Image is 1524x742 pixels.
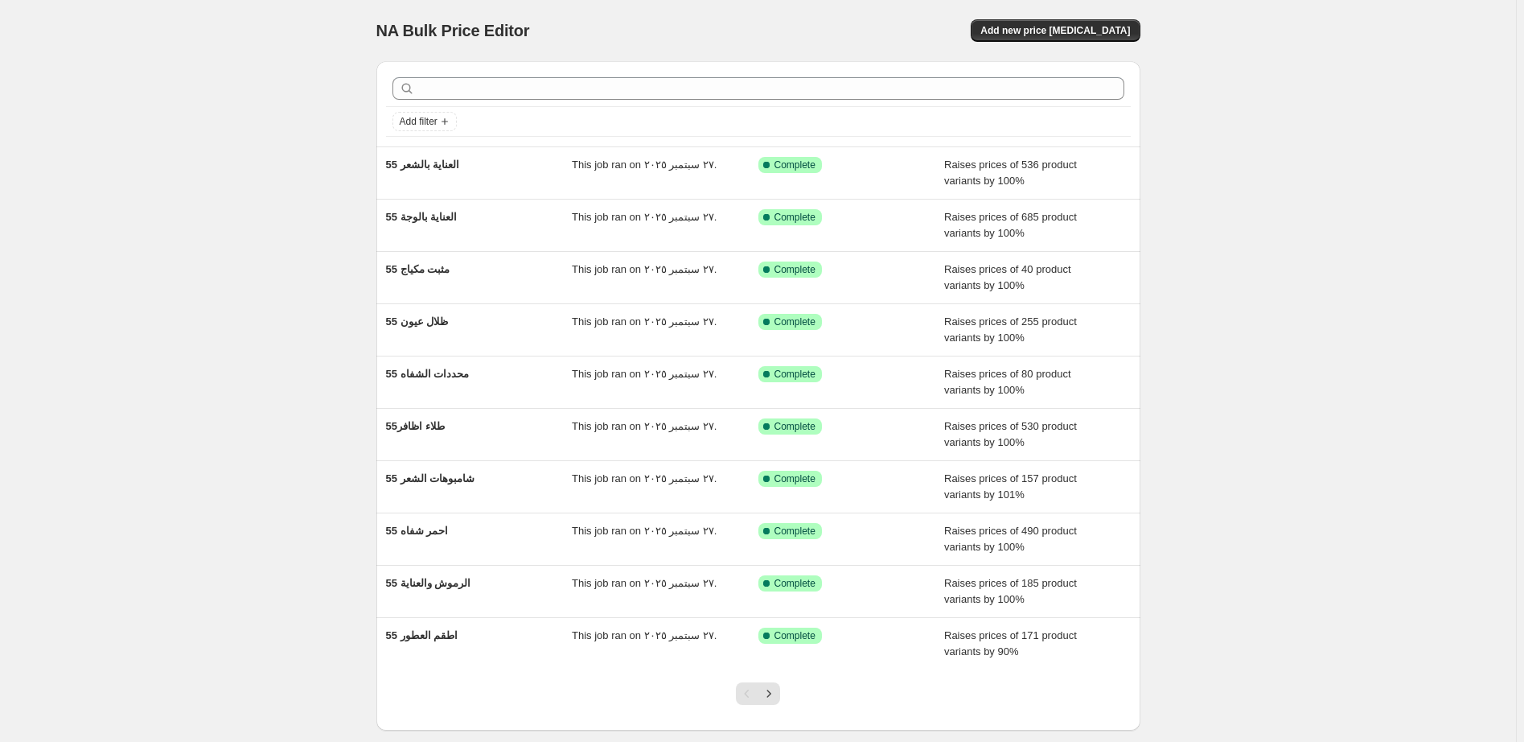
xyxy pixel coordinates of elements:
span: 55 العناية بالوجة [386,211,458,223]
span: 55 اطقم العطور [386,629,458,641]
span: 55طلاء اظافر [386,420,445,432]
span: This job ran on ٢٧ سبتمبر ٢٠٢٥. [572,368,717,380]
span: Complete [774,263,815,276]
span: This job ran on ٢٧ سبتمبر ٢٠٢٥. [572,420,717,432]
span: This job ran on ٢٧ سبتمبر ٢٠٢٥. [572,315,717,328]
span: Raises prices of 536 product variants by 100% [944,159,1077,187]
span: 55 مثبت مكياج [386,263,450,275]
span: Raises prices of 530 product variants by 100% [944,420,1077,448]
span: Complete [774,577,815,590]
span: Raises prices of 490 product variants by 100% [944,525,1077,553]
span: 55 محددات الشفاه [386,368,470,380]
nav: Pagination [736,682,780,705]
span: Complete [774,211,815,224]
span: This job ran on ٢٧ سبتمبر ٢٠٢٥. [572,577,717,589]
span: This job ran on ٢٧ سبتمبر ٢٠٢٥. [572,263,717,275]
button: Add filter [392,112,457,131]
span: Raises prices of 171 product variants by 90% [944,629,1077,657]
span: This job ran on ٢٧ سبتمبر ٢٠٢٥. [572,629,717,641]
span: Complete [774,368,815,381]
button: Next [758,682,780,705]
button: Add new price [MEDICAL_DATA] [971,19,1140,42]
span: Raises prices of 40 product variants by 100% [944,263,1071,291]
span: Raises prices of 157 product variants by 101% [944,472,1077,501]
span: 55 ظلال عيون [386,315,449,328]
span: Complete [774,472,815,485]
span: Raises prices of 255 product variants by 100% [944,315,1077,344]
span: Raises prices of 80 product variants by 100% [944,368,1071,396]
span: This job ran on ٢٧ سبتمبر ٢٠٢٥. [572,525,717,537]
span: This job ran on ٢٧ سبتمبر ٢٠٢٥. [572,472,717,484]
span: Complete [774,629,815,642]
span: 55 العناية بالشعر [386,159,460,171]
span: Add filter [400,115,437,128]
span: This job ran on ٢٧ سبتمبر ٢٠٢٥. [572,159,717,171]
span: Complete [774,315,815,328]
span: Raises prices of 685 product variants by 100% [944,211,1077,239]
span: Complete [774,159,815,171]
span: 55 شامبوهات الشعر [386,472,475,484]
span: 55 الرموش والعناية [386,577,471,589]
span: Add new price [MEDICAL_DATA] [980,24,1130,37]
span: This job ran on ٢٧ سبتمبر ٢٠٢٥. [572,211,717,223]
span: Complete [774,525,815,538]
span: Raises prices of 185 product variants by 100% [944,577,1077,605]
span: Complete [774,420,815,433]
span: 55 احمر شفاه [386,525,449,537]
span: NA Bulk Price Editor [376,22,530,39]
